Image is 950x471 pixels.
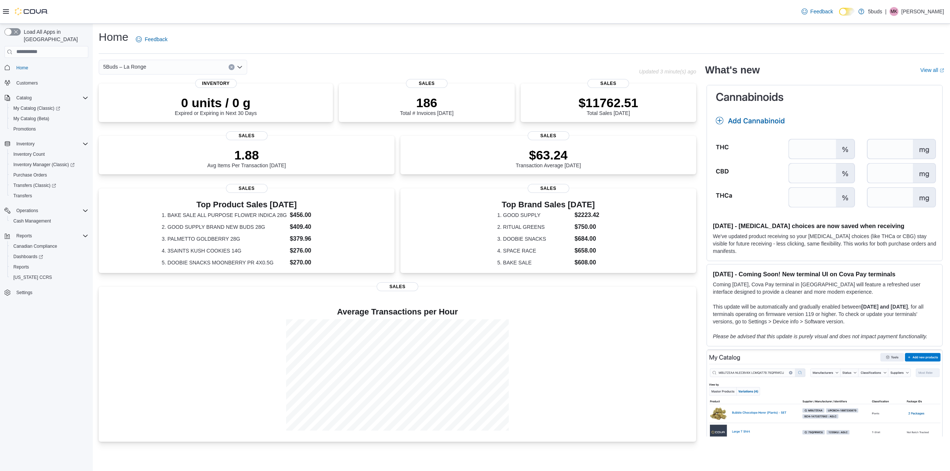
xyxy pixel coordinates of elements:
[10,191,35,200] a: Transfers
[10,114,52,123] a: My Catalog (Beta)
[7,124,91,134] button: Promotions
[290,234,331,243] dd: $379.96
[497,200,599,209] h3: Top Brand Sales [DATE]
[13,254,43,260] span: Dashboards
[162,235,287,243] dt: 3. PALMETTO GOLDBERRY 28G
[891,7,897,16] span: MK
[13,63,31,72] a: Home
[10,252,88,261] span: Dashboards
[1,287,91,298] button: Settings
[13,206,41,215] button: Operations
[13,93,88,102] span: Catalog
[13,172,47,178] span: Purchase Orders
[713,303,936,325] p: This update will be automatically and gradually enabled between , for all terminals operating on ...
[290,246,331,255] dd: $276.00
[10,150,48,159] a: Inventory Count
[16,233,32,239] span: Reports
[516,148,581,162] p: $63.24
[7,159,91,170] a: Inventory Manager (Classic)
[13,231,35,240] button: Reports
[10,242,60,251] a: Canadian Compliance
[13,193,32,199] span: Transfers
[16,95,32,101] span: Catalog
[901,7,944,16] p: [PERSON_NAME]
[639,69,696,75] p: Updated 3 minute(s) ago
[713,333,927,339] em: Please be advised that this update is purely visual and does not impact payment functionality.
[1,139,91,149] button: Inventory
[162,259,287,266] dt: 5. DOOBIE SNACKS MOONBERRY PR 4X0.5G
[16,208,38,214] span: Operations
[7,180,91,191] a: Transfers (Classic)
[16,65,28,71] span: Home
[1,205,91,216] button: Operations
[16,290,32,296] span: Settings
[290,258,331,267] dd: $270.00
[13,288,88,297] span: Settings
[10,217,88,225] span: Cash Management
[207,148,286,162] p: 1.88
[13,274,52,280] span: [US_STATE] CCRS
[162,223,287,231] dt: 2. GOOD SUPPLY BRAND NEW BUDS 28G
[175,95,257,116] div: Expired or Expiring in Next 30 Days
[13,79,41,88] a: Customers
[705,64,760,76] h2: What's new
[195,79,237,88] span: Inventory
[885,7,887,16] p: |
[528,131,569,140] span: Sales
[579,95,638,116] div: Total Sales [DATE]
[13,206,88,215] span: Operations
[4,59,88,317] nav: Complex example
[10,191,88,200] span: Transfers
[13,264,29,270] span: Reports
[400,95,453,116] div: Total # Invoices [DATE]
[7,272,91,283] button: [US_STATE] CCRS
[13,162,75,168] span: Inventory Manager (Classic)
[516,148,581,168] div: Transaction Average [DATE]
[10,263,32,271] a: Reports
[7,113,91,124] button: My Catalog (Beta)
[7,149,91,159] button: Inventory Count
[99,30,128,45] h1: Home
[15,8,48,15] img: Cova
[10,181,88,190] span: Transfers (Classic)
[226,131,268,140] span: Sales
[10,217,54,225] a: Cash Management
[13,139,37,148] button: Inventory
[13,78,88,88] span: Customers
[713,270,936,278] h3: [DATE] - Coming Soon! New terminal UI on Cova Pay terminals
[497,259,571,266] dt: 5. BAKE SALE
[7,103,91,113] a: My Catalog (Classic)
[10,273,55,282] a: [US_STATE] CCRS
[13,182,56,188] span: Transfers (Classic)
[13,126,36,132] span: Promotions
[13,139,88,148] span: Inventory
[406,79,448,88] span: Sales
[10,181,59,190] a: Transfers (Classic)
[7,170,91,180] button: Purchase Orders
[162,211,287,219] dt: 1. BAKE SALE ALL PURPOSE FLOWER INDICA 28G
[229,64,235,70] button: Clear input
[290,211,331,220] dd: $456.00
[13,151,45,157] span: Inventory Count
[799,4,836,19] a: Feedback
[10,160,88,169] span: Inventory Manager (Classic)
[10,263,88,271] span: Reports
[579,95,638,110] p: $11762.51
[13,105,60,111] span: My Catalog (Classic)
[145,36,167,43] span: Feedback
[105,307,690,316] h4: Average Transactions per Hour
[10,104,63,113] a: My Catalog (Classic)
[10,150,88,159] span: Inventory Count
[103,62,146,71] span: 5Buds – La Ronge
[7,262,91,272] button: Reports
[7,241,91,251] button: Canadian Compliance
[10,171,50,179] a: Purchase Orders
[226,184,268,193] span: Sales
[940,68,944,73] svg: External link
[528,184,569,193] span: Sales
[10,242,88,251] span: Canadian Compliance
[810,8,833,15] span: Feedback
[839,8,855,16] input: Dark Mode
[13,93,35,102] button: Catalog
